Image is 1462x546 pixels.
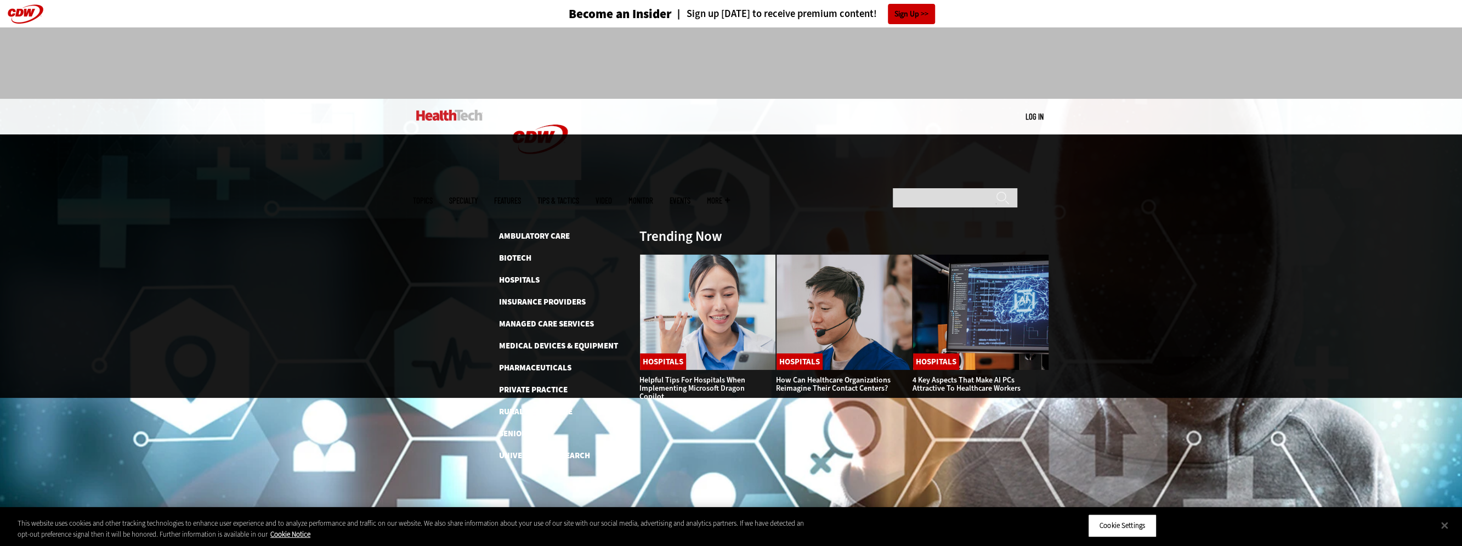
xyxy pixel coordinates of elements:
[499,450,590,461] a: University & Research
[639,254,776,370] img: Doctor using phone to dictate to tablet
[1432,513,1457,537] button: Close
[913,254,1049,370] img: Desktop monitor with brain AI concept
[1088,514,1157,537] button: Cookie Settings
[416,110,483,121] img: Home
[888,4,935,24] a: Sign Up
[913,353,959,370] a: Hospitals
[499,384,568,395] a: Private Practice
[640,353,686,370] a: Hospitals
[499,428,547,439] a: Senior Care
[569,8,672,20] h3: Become an Insider
[18,518,804,539] div: This website uses cookies and other tracking technologies to enhance user experience and to analy...
[777,353,823,370] a: Hospitals
[499,296,586,307] a: Insurance Providers
[499,274,540,285] a: Hospitals
[776,375,891,393] a: How Can Healthcare Organizations Reimagine Their Contact Centers?
[639,229,722,243] h3: Trending Now
[1025,111,1044,121] a: Log in
[776,254,913,370] img: Healthcare contact center
[499,406,573,417] a: Rural Healthcare
[499,340,618,351] a: Medical Devices & Equipment
[499,252,531,263] a: Biotech
[1025,111,1044,122] div: User menu
[913,375,1021,393] a: 4 Key Aspects That Make AI PCs Attractive to Healthcare Workers
[672,9,877,19] a: Sign up [DATE] to receive premium content!
[531,38,931,88] iframe: advertisement
[270,530,310,539] a: More information about your privacy
[499,230,570,241] a: Ambulatory Care
[499,362,571,373] a: Pharmaceuticals
[499,318,594,329] a: Managed Care Services
[499,99,581,180] img: Home
[528,8,672,20] a: Become an Insider
[639,375,745,402] a: Helpful Tips for Hospitals When Implementing Microsoft Dragon Copilot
